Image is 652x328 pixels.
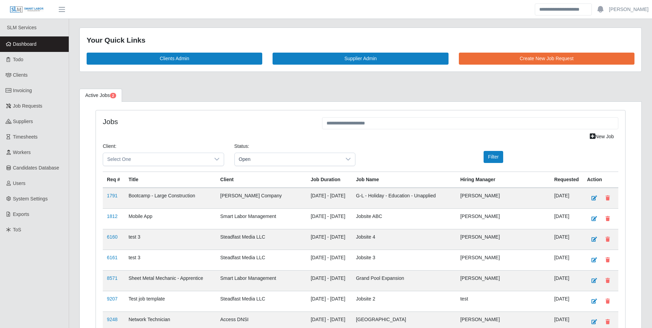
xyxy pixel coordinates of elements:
[550,208,583,229] td: [DATE]
[107,317,118,322] a: 9248
[456,229,550,250] td: [PERSON_NAME]
[307,208,352,229] td: [DATE] - [DATE]
[456,250,550,270] td: [PERSON_NAME]
[124,250,216,270] td: test 3
[550,270,583,291] td: [DATE]
[550,250,583,270] td: [DATE]
[583,172,618,188] th: Action
[124,208,216,229] td: Mobile App
[550,229,583,250] td: [DATE]
[216,229,307,250] td: Steadfast Media LLC
[10,6,44,13] img: SLM Logo
[352,270,456,291] td: Grand Pool Expansion
[216,172,307,188] th: Client
[124,229,216,250] td: test 3
[456,172,550,188] th: Hiring Manager
[352,291,456,311] td: Jobsite 2
[107,255,118,260] a: 6161
[307,270,352,291] td: [DATE] - [DATE]
[103,153,210,166] span: Select One
[352,208,456,229] td: Jobsite ABC
[13,57,23,62] span: Todo
[87,53,262,65] a: Clients Admin
[110,93,116,98] span: Pending Jobs
[87,35,634,46] div: Your Quick Links
[456,208,550,229] td: [PERSON_NAME]
[103,172,124,188] th: Req #
[307,229,352,250] td: [DATE] - [DATE]
[307,188,352,209] td: [DATE] - [DATE]
[216,188,307,209] td: [PERSON_NAME] Company
[79,89,122,102] a: Active Jobs
[456,291,550,311] td: test
[124,291,216,311] td: Test job template
[307,172,352,188] th: Job Duration
[235,153,342,166] span: Open
[459,53,634,65] a: Create New Job Request
[352,250,456,270] td: Jobsite 3
[550,188,583,209] td: [DATE]
[13,72,28,78] span: Clients
[13,134,38,140] span: Timesheets
[7,25,36,30] span: SLM Services
[107,193,118,198] a: 1791
[216,208,307,229] td: Smart Labor Management
[307,250,352,270] td: [DATE] - [DATE]
[107,275,118,281] a: 8571
[352,229,456,250] td: Jobsite 4
[103,143,117,150] label: Client:
[13,165,59,171] span: Candidates Database
[234,143,250,150] label: Status:
[13,41,37,47] span: Dashboard
[352,188,456,209] td: G-L - Holiday - Education - Unapplied
[107,214,118,219] a: 1812
[609,6,649,13] a: [PERSON_NAME]
[535,3,592,15] input: Search
[13,150,31,155] span: Workers
[550,172,583,188] th: Requested
[124,172,216,188] th: Title
[13,88,32,93] span: Invoicing
[107,234,118,240] a: 6160
[124,188,216,209] td: Bootcamp - Large Construction
[352,172,456,188] th: Job Name
[550,291,583,311] td: [DATE]
[273,53,448,65] a: Supplier Admin
[585,131,618,143] a: New Job
[124,270,216,291] td: Sheet Metal Mechanic - Apprentice
[13,181,26,186] span: Users
[307,291,352,311] td: [DATE] - [DATE]
[103,117,312,126] h4: Jobs
[13,196,48,201] span: System Settings
[13,103,43,109] span: Job Requests
[216,291,307,311] td: Steadfast Media LLC
[456,188,550,209] td: [PERSON_NAME]
[107,296,118,302] a: 9207
[13,119,33,124] span: Suppliers
[13,211,29,217] span: Exports
[216,250,307,270] td: Steadfast Media LLC
[484,151,503,163] button: Filter
[13,227,21,232] span: ToS
[216,270,307,291] td: Smart Labor Management
[456,270,550,291] td: [PERSON_NAME]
